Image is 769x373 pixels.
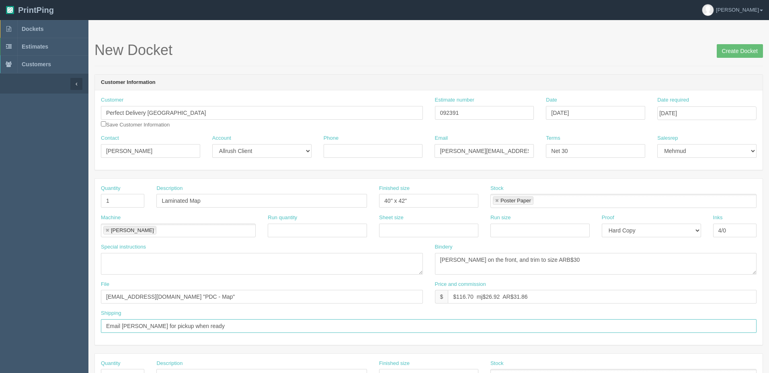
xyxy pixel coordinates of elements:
[702,4,714,16] img: avatar_default-7531ab5dedf162e01f1e0bb0964e6a185e93c5c22dfe317fb01d7f8cd2b1632c.jpg
[379,214,404,222] label: Sheet size
[602,214,614,222] label: Proof
[435,135,448,142] label: Email
[268,214,297,222] label: Run quantity
[101,281,109,288] label: File
[435,281,486,288] label: Price and commission
[324,135,339,142] label: Phone
[490,214,511,222] label: Run size
[379,185,410,192] label: Finished size
[490,185,504,192] label: Stock
[500,198,531,203] div: Poster Paper
[101,135,119,142] label: Contact
[435,290,448,304] div: $
[657,96,689,104] label: Date required
[490,360,504,367] label: Stock
[546,135,560,142] label: Terms
[546,96,557,104] label: Date
[101,96,123,104] label: Customer
[156,360,183,367] label: Description
[657,135,678,142] label: Salesrep
[713,214,723,222] label: Inks
[717,44,763,58] input: Create Docket
[22,26,43,32] span: Dockets
[101,185,120,192] label: Quantity
[101,106,423,120] input: Enter customer name
[101,96,423,128] div: Save Customer Information
[22,43,48,50] span: Estimates
[101,214,121,222] label: Machine
[435,243,453,251] label: Bindery
[95,75,763,91] header: Customer Information
[94,42,763,58] h1: New Docket
[379,360,410,367] label: Finished size
[101,360,120,367] label: Quantity
[6,6,14,14] img: logo-3e63b451c926e2ac314895c53de4908e5d424f24456219fb08d385ab2e579770.png
[101,243,146,251] label: Special instructions
[101,310,121,317] label: Shipping
[435,96,474,104] label: Estimate number
[156,185,183,192] label: Description
[212,135,231,142] label: Account
[111,228,154,233] div: [PERSON_NAME]
[22,61,51,67] span: Customers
